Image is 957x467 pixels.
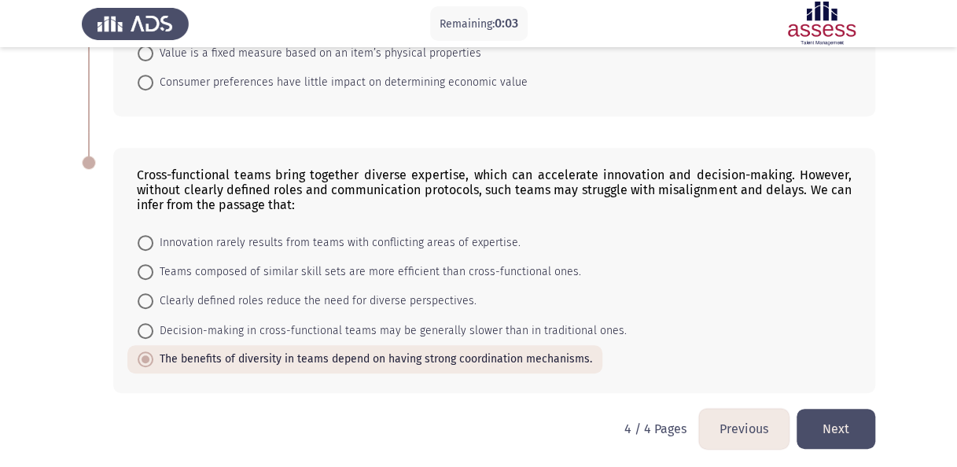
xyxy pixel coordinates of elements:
[797,409,875,449] button: load next page
[624,421,686,436] p: 4 / 4 Pages
[153,73,528,92] span: Consumer preferences have little impact on determining economic value
[153,292,477,311] span: Clearly defined roles reduce the need for diverse perspectives.
[495,16,518,31] span: 0:03
[768,2,875,46] img: Assessment logo of ASSESS English Language Assessment (3 Module) (Ad - IB)
[153,263,581,281] span: Teams composed of similar skill sets are more efficient than cross-functional ones.
[153,350,592,369] span: The benefits of diversity in teams depend on having strong coordination mechanisms.
[82,2,189,46] img: Assess Talent Management logo
[153,233,521,252] span: Innovation rarely results from teams with conflicting areas of expertise.
[440,14,518,34] p: Remaining:
[137,167,852,212] div: Cross-functional teams bring together diverse expertise, which can accelerate innovation and deci...
[153,44,481,63] span: Value is a fixed measure based on an item’s physical properties
[699,409,789,449] button: load previous page
[153,322,627,340] span: Decision-making in cross-functional teams may be generally slower than in traditional ones.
